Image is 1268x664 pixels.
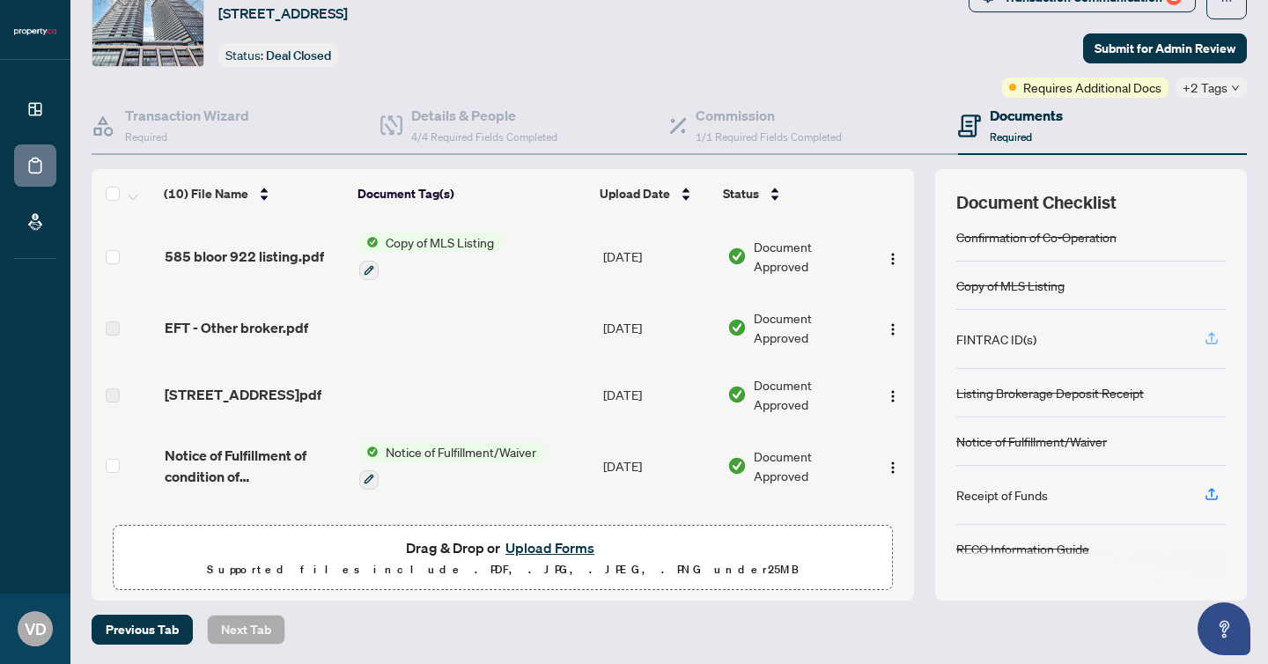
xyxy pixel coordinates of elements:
[218,3,348,24] span: [STREET_ADDRESS]
[956,276,1065,295] div: Copy of MLS Listing
[879,242,907,270] button: Logo
[1231,84,1240,92] span: down
[1083,33,1247,63] button: Submit for Admin Review
[1183,77,1227,98] span: +2 Tags
[165,445,346,487] span: Notice of Fulfillment of condition of [STREET_ADDRESS]-Mortgage 1.pdf
[886,252,900,266] img: Logo
[727,318,747,337] img: Document Status
[379,442,543,461] span: Notice of Fulfillment/Waiver
[350,169,593,218] th: Document Tag(s)
[956,432,1107,451] div: Notice of Fulfillment/Waiver
[359,232,379,252] img: Status Icon
[14,26,56,37] img: logo
[754,308,864,347] span: Document Approved
[164,184,248,203] span: (10) File Name
[696,105,842,126] h4: Commission
[600,184,670,203] span: Upload Date
[359,442,543,490] button: Status IconNotice of Fulfillment/Waiver
[990,105,1063,126] h4: Documents
[25,616,47,641] span: VD
[359,232,501,280] button: Status IconCopy of MLS Listing
[157,169,350,218] th: (10) File Name
[754,237,864,276] span: Document Approved
[879,380,907,409] button: Logo
[106,616,179,644] span: Previous Tab
[754,375,864,414] span: Document Approved
[266,48,331,63] span: Deal Closed
[727,456,747,476] img: Document Status
[886,461,900,475] img: Logo
[696,130,842,144] span: 1/1 Required Fields Completed
[596,504,720,579] td: [DATE]
[956,539,1089,558] div: RECO Information Guide
[886,322,900,336] img: Logo
[956,329,1036,349] div: FINTRAC ID(s)
[596,428,720,504] td: [DATE]
[406,536,600,559] span: Drag & Drop or
[723,184,759,203] span: Status
[114,526,892,591] span: Drag & Drop orUpload FormsSupported files include .PDF, .JPG, .JPEG, .PNG under25MB
[92,615,193,645] button: Previous Tab
[956,227,1117,247] div: Confirmation of Co-Operation
[1198,602,1250,655] button: Open asap
[593,169,716,218] th: Upload Date
[500,536,600,559] button: Upload Forms
[596,218,720,294] td: [DATE]
[359,442,379,461] img: Status Icon
[125,105,249,126] h4: Transaction Wizard
[990,130,1032,144] span: Required
[207,615,285,645] button: Next Tab
[596,294,720,361] td: [DATE]
[727,385,747,404] img: Document Status
[1095,34,1235,63] span: Submit for Admin Review
[956,190,1117,215] span: Document Checklist
[879,452,907,480] button: Logo
[165,384,321,405] span: [STREET_ADDRESS]pdf
[165,317,308,338] span: EFT - Other broker.pdf
[754,446,864,485] span: Document Approved
[165,246,324,267] span: 585 bloor 922 listing.pdf
[956,383,1144,402] div: Listing Brokerage Deposit Receipt
[1023,77,1161,97] span: Requires Additional Docs
[125,130,167,144] span: Required
[379,232,501,252] span: Copy of MLS Listing
[411,130,557,144] span: 4/4 Required Fields Completed
[218,43,338,67] div: Status:
[886,389,900,403] img: Logo
[956,485,1048,505] div: Receipt of Funds
[879,314,907,342] button: Logo
[727,247,747,266] img: Document Status
[596,361,720,428] td: [DATE]
[124,559,881,580] p: Supported files include .PDF, .JPG, .JPEG, .PNG under 25 MB
[411,105,557,126] h4: Details & People
[716,169,866,218] th: Status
